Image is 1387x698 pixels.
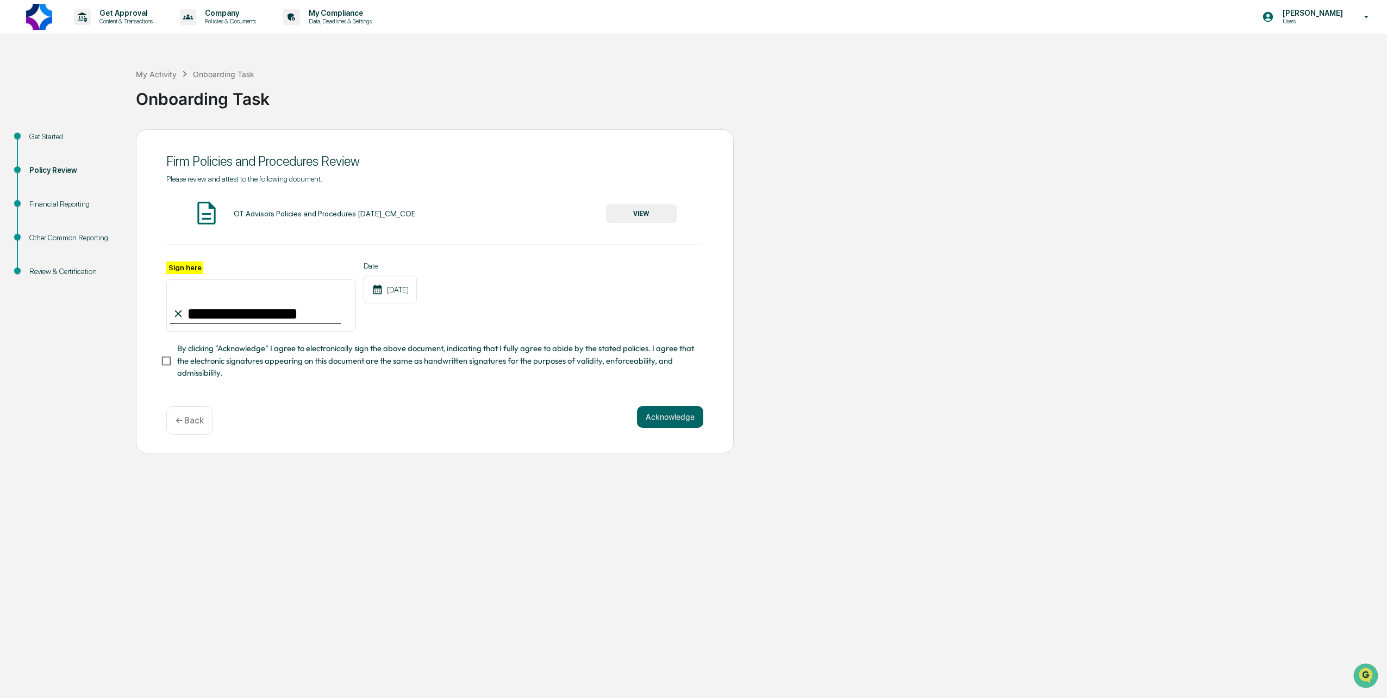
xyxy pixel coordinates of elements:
img: 1746055101610-c473b297-6a78-478c-a979-82029cc54cd1 [11,83,30,103]
button: VIEW [606,204,677,223]
span: Data Lookup [22,158,68,169]
button: Start new chat [185,86,198,99]
span: Pylon [108,184,132,192]
div: Onboarding Task [136,80,1382,109]
img: Document Icon [193,200,220,227]
label: Sign here [166,261,203,274]
div: Review & Certification [29,266,118,277]
div: Financial Reporting [29,198,118,210]
input: Clear [28,49,179,61]
span: Preclearance [22,137,70,148]
div: Other Common Reporting [29,232,118,244]
a: 🔎Data Lookup [7,153,73,173]
p: Policies & Documents [196,17,261,25]
span: Attestations [90,137,135,148]
label: Date [364,261,417,270]
p: Company [196,9,261,17]
a: 🗄️Attestations [74,133,139,152]
div: OT Advisors Policies and Procedures [DATE]_CM_COE [234,209,416,218]
div: [DATE] [364,276,417,303]
a: 🖐️Preclearance [7,133,74,152]
div: Start new chat [37,83,178,94]
p: [PERSON_NAME] [1274,9,1348,17]
iframe: Open customer support [1352,662,1382,691]
button: Acknowledge [637,406,703,428]
div: 🗄️ [79,138,88,147]
a: Powered byPylon [77,184,132,192]
div: Get Started [29,131,118,142]
div: Onboarding Task [193,70,254,79]
div: 🔎 [11,159,20,167]
div: 🖐️ [11,138,20,147]
div: Policy Review [29,165,118,176]
img: logo [26,4,52,30]
div: We're available if you need us! [37,94,138,103]
span: Please review and attest to the following document. [166,174,322,183]
p: ← Back [176,415,204,426]
p: Data, Deadlines & Settings [300,17,377,25]
p: How can we help? [11,23,198,40]
div: Firm Policies and Procedures Review [166,153,703,169]
p: Users [1274,17,1348,25]
span: By clicking "Acknowledge" I agree to electronically sign the above document, indicating that I fu... [177,342,695,379]
p: Content & Transactions [91,17,158,25]
p: My Compliance [300,9,377,17]
div: My Activity [136,70,177,79]
p: Get Approval [91,9,158,17]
